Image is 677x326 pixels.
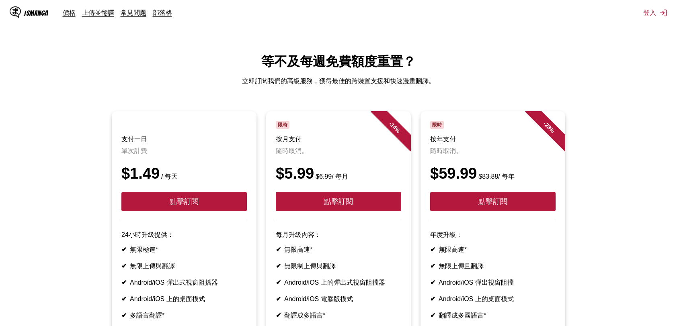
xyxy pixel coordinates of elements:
[82,8,114,16] a: 上傳並翻譯
[6,53,671,71] h1: 等不及每週免費額度重置？
[276,262,401,271] li: 無限制上傳與翻譯
[121,279,247,287] li: Android/iOS 彈出式視窗阻擋器
[121,295,247,304] li: Android/iOS 上的桌面模式
[316,173,332,180] s: $6.99
[643,8,667,17] button: 登入
[121,262,247,271] li: 無限上傳與翻譯
[478,173,498,180] s: $83.88
[276,121,289,129] span: 限時
[276,295,281,302] b: ✔
[477,173,515,180] small: / 每年
[276,135,401,144] h3: 按月支付
[121,246,247,254] li: 無限極速*
[121,263,127,269] b: ✔
[160,173,178,180] small: / 每天
[276,246,401,254] li: 無限高速*
[430,165,556,182] div: $59.99
[276,192,401,211] button: 點擊訂閱
[121,312,127,319] b: ✔
[121,279,127,286] b: ✔
[430,312,556,320] li: 翻譯成多國語言*
[430,135,556,144] h3: 按年支付
[276,312,401,320] li: 翻譯成多語言*
[276,231,401,239] p: 每月升級內容：
[430,295,435,302] b: ✔
[121,8,146,16] a: 常見問題
[121,165,247,182] div: $1.49
[121,312,247,320] li: 多語言翻譯*
[430,279,556,287] li: Android/iOS 彈出視窗阻擋
[121,147,247,155] p: 單次計費
[121,135,247,144] h3: 支付一日
[276,263,281,269] b: ✔
[430,263,435,269] b: ✔
[430,231,556,239] p: 年度升級：
[153,8,172,16] a: 部落格
[659,9,667,17] img: Sign out
[63,8,76,16] a: 價格
[276,279,281,286] b: ✔
[10,6,63,19] a: IsManga LogoIsManga
[314,173,348,180] small: / 每月
[121,295,127,302] b: ✔
[430,246,435,253] b: ✔
[276,165,401,182] div: $5.99
[121,246,127,253] b: ✔
[430,246,556,254] li: 無限高速*
[371,103,419,151] div: - 14 %
[430,295,556,304] li: Android/iOS 上的桌面模式
[10,6,21,18] img: IsManga Logo
[276,147,401,155] p: 隨時取消。
[430,147,556,155] p: 隨時取消。
[24,9,48,17] div: IsManga
[276,246,281,253] b: ✔
[276,279,401,287] li: Android/iOS 上的彈出式視窗阻擋器
[121,231,247,239] p: 24小時升級提供：
[430,279,435,286] b: ✔
[430,121,444,129] span: 限時
[6,77,671,86] p: 立即訂閱我們的高級服務，獲得最佳的跨裝置支援和快速漫畫翻譯。
[430,192,556,211] button: 點擊訂閱
[525,103,573,151] div: - 28 %
[276,295,401,304] li: Android/iOS 電腦版模式
[121,192,247,211] button: 點擊訂閱
[430,262,556,271] li: 無限上傳且翻譯
[276,312,281,319] b: ✔
[430,312,435,319] b: ✔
